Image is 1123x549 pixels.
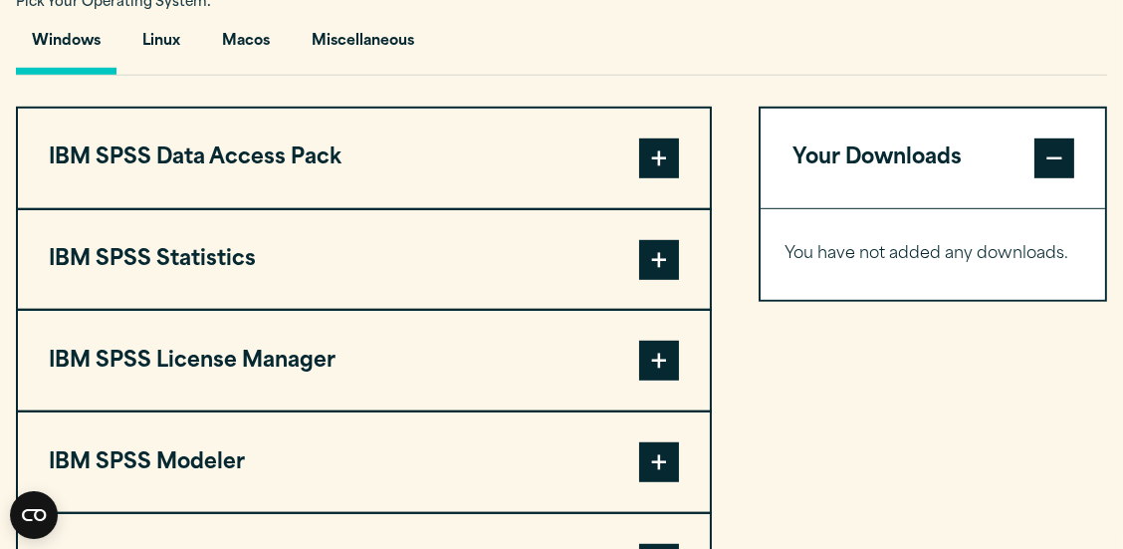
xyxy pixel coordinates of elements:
[761,109,1105,208] button: Your Downloads
[126,18,196,75] button: Linux
[786,240,1081,269] p: You have not added any downloads.
[18,311,710,411] button: IBM SPSS License Manager
[18,210,710,310] button: IBM SPSS Statistics
[296,18,430,75] button: Miscellaneous
[206,18,286,75] button: Macos
[10,491,58,539] button: Open CMP widget
[16,18,116,75] button: Windows
[18,109,710,208] button: IBM SPSS Data Access Pack
[18,412,710,512] button: IBM SPSS Modeler
[761,208,1105,300] div: Your Downloads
